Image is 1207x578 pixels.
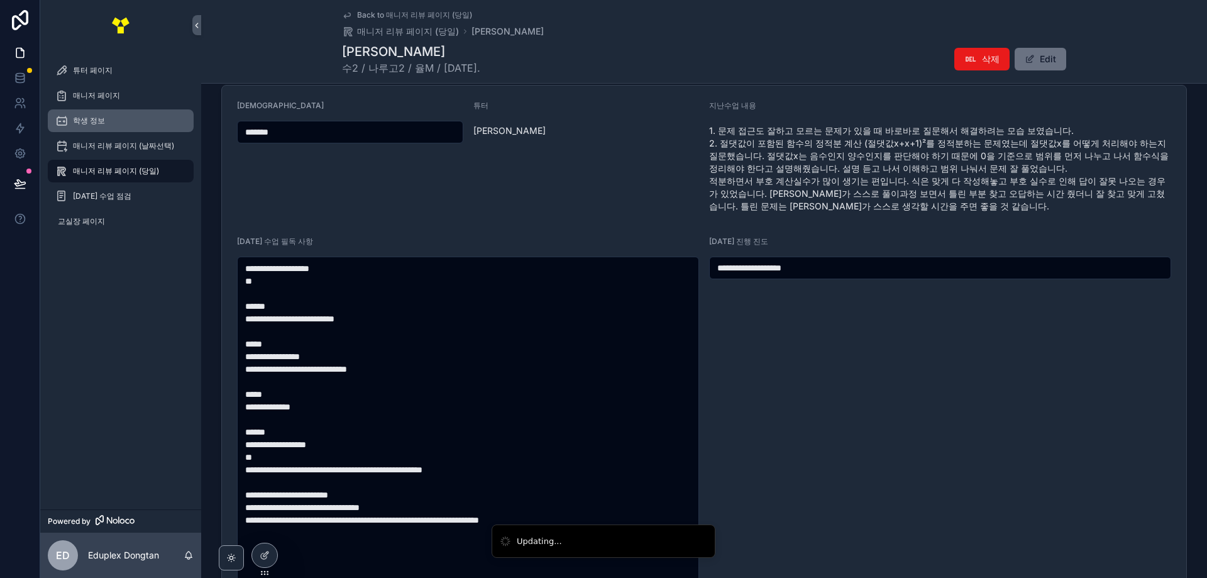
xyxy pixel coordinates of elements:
[237,101,324,110] span: [DEMOGRAPHIC_DATA]
[1015,48,1066,70] button: Edit
[73,116,105,126] span: 학생 정보
[982,53,1000,65] span: 삭제
[73,65,113,75] span: 튜터 페이지
[73,91,120,101] span: 매니저 페이지
[40,509,201,533] a: Powered by
[88,549,159,562] p: Eduplex Dongtan
[111,15,131,35] img: App logo
[709,236,768,246] span: [DATE] 진행 진도
[954,48,1010,70] button: 삭제
[357,10,472,20] span: Back to 매니저 리뷰 페이지 (당일)
[73,166,159,176] span: 매니저 리뷰 페이지 (당일)
[48,59,194,82] a: 튜터 페이지
[73,191,131,201] span: [DATE] 수업 점검
[58,216,105,226] span: 교실장 페이지
[48,84,194,107] a: 매니저 페이지
[48,185,194,208] a: [DATE] 수업 점검
[473,101,488,110] span: 튜터
[342,60,480,75] span: 수2 / 나루고2 / 율M / [DATE].
[48,135,194,157] a: 매니저 리뷰 페이지 (날짜선택)
[357,25,459,38] span: 매니저 리뷰 페이지 (당일)
[709,101,756,110] span: 지난수업 내용
[48,516,91,526] span: Powered by
[471,25,544,38] a: [PERSON_NAME]
[517,535,562,548] div: Updating...
[48,210,194,233] a: 교실장 페이지
[237,236,313,246] span: [DATE] 수업 필독 사항
[40,50,201,249] div: scrollable content
[56,548,70,563] span: ED
[342,10,472,20] a: Back to 매니저 리뷰 페이지 (당일)
[48,109,194,132] a: 학생 정보
[709,125,1171,213] span: 1. 문제 접근도 잘하고 모르는 문제가 있을 때 바로바로 질문해서 해결하려는 모습 보였습니다. 2. 절댓값이 포함된 함수의 정적분 계산 (절댓값x+x+1)²를 정적분하는 문제...
[342,43,480,60] h1: [PERSON_NAME]
[342,25,459,38] a: 매니저 리뷰 페이지 (당일)
[73,141,174,151] span: 매니저 리뷰 페이지 (날짜선택)
[48,160,194,182] a: 매니저 리뷰 페이지 (당일)
[473,125,700,137] span: [PERSON_NAME]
